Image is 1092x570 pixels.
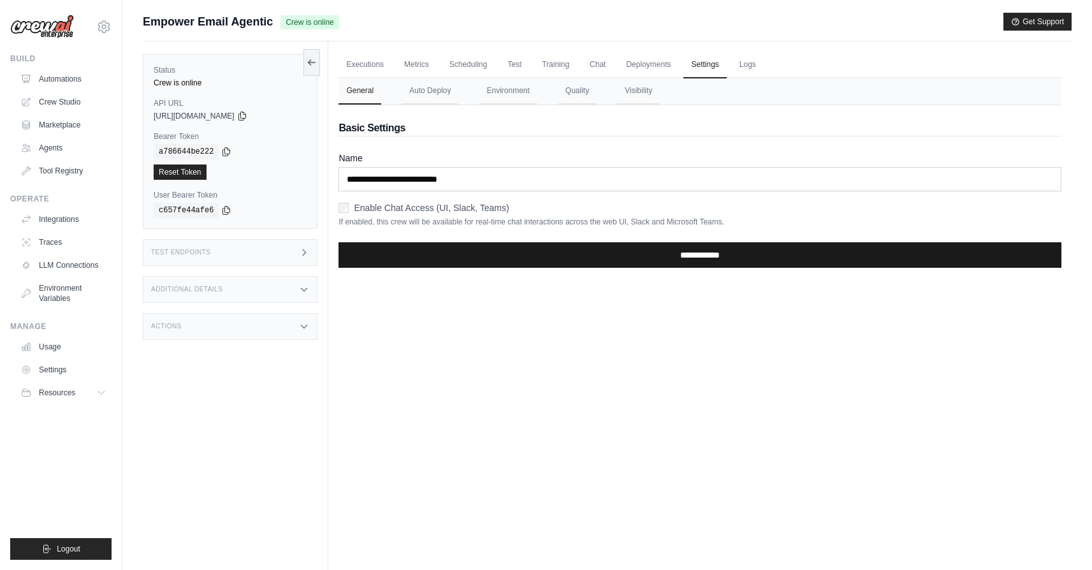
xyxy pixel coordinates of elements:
[15,209,112,230] a: Integrations
[397,52,437,78] a: Metrics
[15,255,112,275] a: LLM Connections
[479,78,537,105] button: Environment
[154,98,307,108] label: API URL
[154,164,207,180] a: Reset Token
[15,337,112,357] a: Usage
[618,52,678,78] a: Deployments
[354,201,509,214] label: Enable Chat Access (UI, Slack, Teams)
[683,52,726,78] a: Settings
[339,78,1061,105] nav: Tabs
[10,15,74,39] img: Logo
[15,360,112,380] a: Settings
[143,13,273,31] span: Empower Email Agentic
[15,161,112,181] a: Tool Registry
[339,217,1061,227] p: If enabled, this crew will be available for real-time chat interactions across the web UI, Slack ...
[39,388,75,398] span: Resources
[154,111,235,121] span: [URL][DOMAIN_NAME]
[15,92,112,112] a: Crew Studio
[558,78,597,105] button: Quality
[151,323,182,330] h3: Actions
[339,152,1061,164] label: Name
[339,52,391,78] a: Executions
[10,321,112,332] div: Manage
[15,383,112,403] button: Resources
[154,203,219,218] code: c657fe44afe6
[154,65,307,75] label: Status
[154,144,219,159] code: a786644be222
[10,538,112,560] button: Logout
[15,232,112,252] a: Traces
[617,78,660,105] button: Visibility
[154,78,307,88] div: Crew is online
[10,54,112,64] div: Build
[534,52,577,78] a: Training
[280,15,339,29] span: Crew is online
[151,286,222,293] h3: Additional Details
[57,544,80,554] span: Logout
[402,78,458,105] button: Auto Deploy
[154,190,307,200] label: User Bearer Token
[15,278,112,309] a: Environment Variables
[15,69,112,89] a: Automations
[10,194,112,204] div: Operate
[151,249,211,256] h3: Test Endpoints
[339,78,381,105] button: General
[442,52,495,78] a: Scheduling
[732,52,764,78] a: Logs
[154,131,307,142] label: Bearer Token
[1028,509,1092,570] iframe: Chat Widget
[1003,13,1072,31] button: Get Support
[500,52,529,78] a: Test
[15,115,112,135] a: Marketplace
[339,121,1061,136] h2: Basic Settings
[15,138,112,158] a: Agents
[582,52,613,78] a: Chat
